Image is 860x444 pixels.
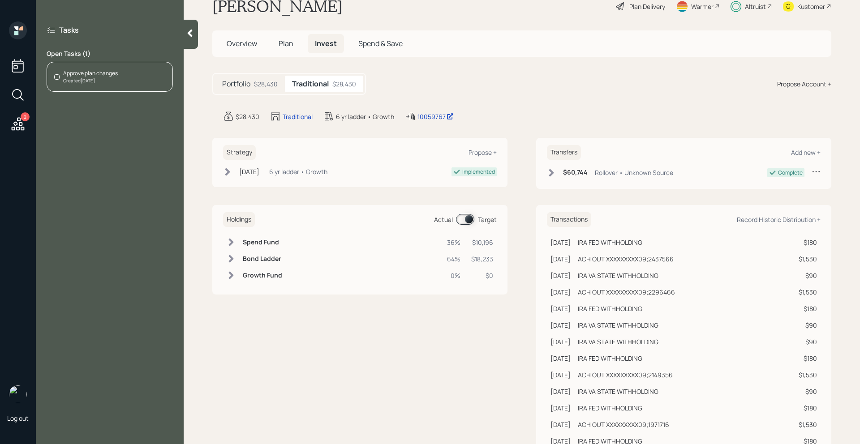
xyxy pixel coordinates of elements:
div: Approve plan changes [63,69,118,77]
div: $1,530 [798,420,817,429]
div: Altruist [745,2,766,11]
div: Kustomer [797,2,825,11]
div: 0% [447,271,460,280]
div: ACH OUT XXXXXXXXX09;2296466 [578,287,675,297]
span: Plan [279,38,293,48]
div: [DATE] [550,370,571,380]
div: IRA VA STATE WITHHOLDING [578,337,658,346]
div: $1,530 [798,370,817,380]
h5: Traditional [292,80,329,88]
div: 2 [21,112,30,121]
div: $180 [798,304,817,313]
div: $180 [798,354,817,363]
div: Created [DATE] [63,77,118,84]
div: [DATE] [239,167,259,176]
div: 10059767 [417,112,454,121]
div: 6 yr ladder • Growth [269,167,327,176]
div: $90 [798,387,817,396]
div: Traditional [283,112,313,121]
div: [DATE] [550,271,571,280]
div: $90 [798,320,817,330]
div: $1,530 [798,254,817,264]
div: [DATE] [550,287,571,297]
div: Plan Delivery [629,2,665,11]
div: IRA VA STATE WITHHOLDING [578,387,658,396]
div: $28,430 [254,79,278,89]
div: Propose Account + [777,79,831,89]
h6: Growth Fund [243,272,282,279]
div: Rollover • Unknown Source [595,168,673,177]
div: Propose + [469,148,497,157]
div: $10,196 [471,238,493,247]
div: [DATE] [550,403,571,413]
div: $18,233 [471,254,493,264]
div: $180 [798,403,817,413]
div: 6 yr ladder • Growth [336,112,394,121]
div: Implemented [462,168,495,176]
div: [DATE] [550,387,571,396]
div: ACH OUT XXXXXXXXX09;1971716 [578,420,669,429]
span: Spend & Save [358,38,403,48]
div: IRA VA STATE WITHHOLDING [578,320,658,330]
div: $90 [798,337,817,346]
h6: Strategy [223,145,256,160]
div: [DATE] [550,238,571,247]
div: [DATE] [550,320,571,330]
h6: $60,744 [563,169,588,176]
div: [DATE] [550,254,571,264]
label: Tasks [59,25,79,35]
div: Record Historic Distribution + [737,215,821,224]
div: [DATE] [550,420,571,429]
div: IRA FED WITHHOLDING [578,238,642,247]
div: [DATE] [550,304,571,313]
span: Overview [227,38,257,48]
div: IRA FED WITHHOLDING [578,403,642,413]
div: $1,530 [798,287,817,297]
div: ACH OUT XXXXXXXXX09;2437566 [578,254,674,264]
h6: Bond Ladder [243,255,282,263]
h6: Transfers [547,145,581,160]
div: IRA VA STATE WITHHOLDING [578,271,658,280]
div: IRA FED WITHHOLDING [578,304,642,313]
span: Invest [315,38,337,48]
div: $0 [471,271,493,280]
div: [DATE] [550,354,571,363]
div: $90 [798,271,817,280]
div: [DATE] [550,337,571,346]
div: 64% [447,254,460,264]
div: Actual [434,215,453,224]
div: $28,430 [332,79,356,89]
div: $28,430 [236,112,259,121]
div: Warmer [691,2,714,11]
div: ACH OUT XXXXXXXXX09;2149356 [578,370,673,380]
div: Add new + [791,148,821,157]
div: $180 [798,238,817,247]
h6: Transactions [547,212,591,227]
div: 36% [447,238,460,247]
h6: Holdings [223,212,255,227]
label: Open Tasks ( 1 ) [47,49,173,58]
div: Target [478,215,497,224]
h6: Spend Fund [243,239,282,246]
div: Complete [778,169,803,177]
img: michael-russo-headshot.png [9,385,27,403]
h5: Portfolio [222,80,250,88]
div: IRA FED WITHHOLDING [578,354,642,363]
div: Log out [7,414,29,423]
